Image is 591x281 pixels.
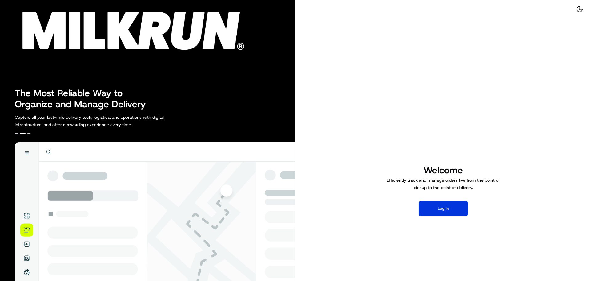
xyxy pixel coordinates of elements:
[4,4,251,53] img: Company Logo
[384,176,502,191] p: Efficiently track and manage orders live from the point of pickup to the point of delivery.
[15,114,192,128] p: Capture all your last-mile delivery tech, logistics, and operations with digital infrastructure, ...
[419,201,468,216] button: Log in
[15,88,153,110] h2: The Most Reliable Way to Organize and Manage Delivery
[384,164,502,176] h1: Welcome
